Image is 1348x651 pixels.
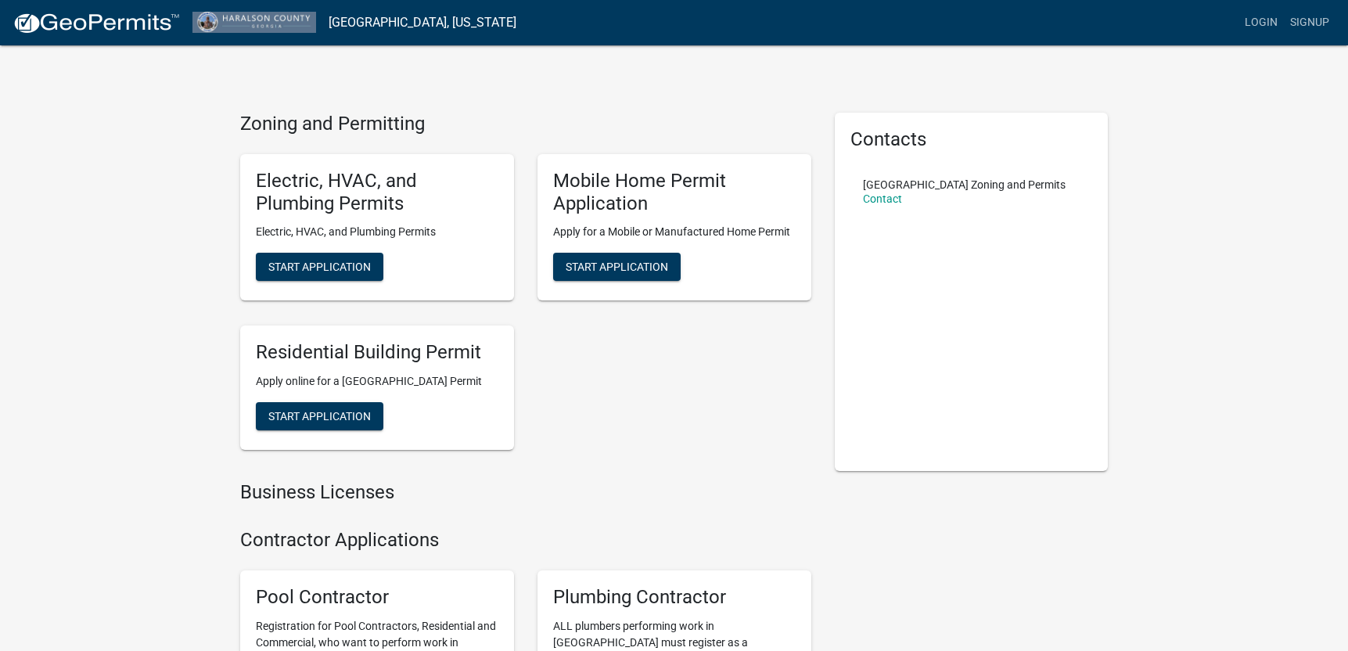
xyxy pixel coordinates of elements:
[553,170,796,215] h5: Mobile Home Permit Application
[256,224,498,240] p: Electric, HVAC, and Plumbing Permits
[256,170,498,215] h5: Electric, HVAC, and Plumbing Permits
[256,341,498,364] h5: Residential Building Permit
[256,586,498,609] h5: Pool Contractor
[850,128,1093,151] h5: Contacts
[863,179,1066,190] p: [GEOGRAPHIC_DATA] Zoning and Permits
[256,253,383,281] button: Start Application
[192,12,316,33] img: Haralson County, Georgia
[863,192,902,205] a: Contact
[1238,8,1284,38] a: Login
[329,9,516,36] a: [GEOGRAPHIC_DATA], [US_STATE]
[566,261,668,273] span: Start Application
[553,253,681,281] button: Start Application
[553,586,796,609] h5: Plumbing Contractor
[240,529,811,552] h4: Contractor Applications
[240,113,811,135] h4: Zoning and Permitting
[268,261,371,273] span: Start Application
[256,373,498,390] p: Apply online for a [GEOGRAPHIC_DATA] Permit
[240,481,811,504] h4: Business Licenses
[268,410,371,423] span: Start Application
[256,402,383,430] button: Start Application
[553,224,796,240] p: Apply for a Mobile or Manufactured Home Permit
[1284,8,1335,38] a: Signup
